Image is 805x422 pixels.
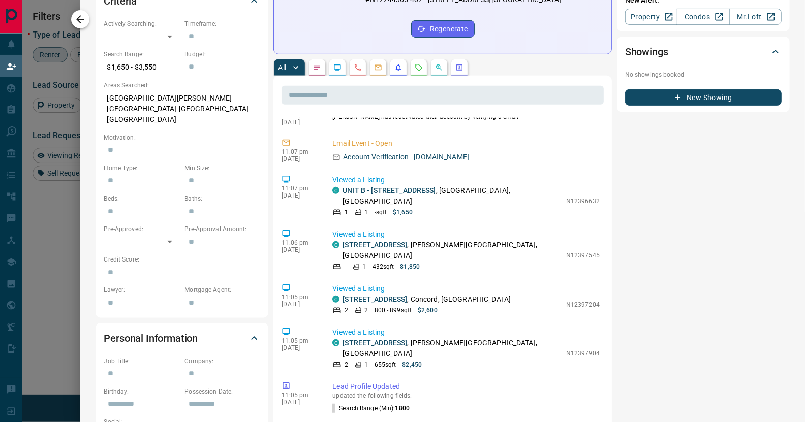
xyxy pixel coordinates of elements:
[402,360,422,369] p: $2,450
[104,90,260,128] p: [GEOGRAPHIC_DATA][PERSON_NAME][GEOGRAPHIC_DATA]-[GEOGRAPHIC_DATA]-[GEOGRAPHIC_DATA]
[333,63,342,72] svg: Lead Browsing Activity
[104,19,179,28] p: Actively Searching:
[332,241,339,248] div: condos.ca
[104,330,198,346] h2: Personal Information
[184,19,260,28] p: Timeframe:
[625,9,677,25] a: Property
[184,224,260,234] p: Pre-Approval Amount:
[332,229,600,240] p: Viewed a Listing
[345,208,348,217] p: 1
[282,301,317,308] p: [DATE]
[104,133,260,142] p: Motivation:
[343,294,511,305] p: , Concord, [GEOGRAPHIC_DATA]
[104,356,179,366] p: Job Title:
[184,285,260,295] p: Mortgage Agent:
[184,50,260,59] p: Budget:
[345,360,348,369] p: 2
[332,138,600,149] p: Email Event - Open
[343,241,407,249] a: [STREET_ADDRESS]
[395,405,410,412] span: 1800
[282,119,317,126] p: [DATE]
[375,360,396,369] p: 655 sqft
[625,70,782,79] p: No showings booked
[104,224,179,234] p: Pre-Approved:
[282,337,317,344] p: 11:05 pm
[365,208,368,217] p: 1
[184,194,260,203] p: Baths:
[677,9,729,25] a: Condos
[625,44,668,60] h2: Showings
[400,262,420,271] p: $1,850
[566,300,600,309] p: N12397204
[332,381,600,392] p: Lead Profile Updated
[313,63,321,72] svg: Notes
[282,155,317,163] p: [DATE]
[104,285,179,295] p: Lawyer:
[566,197,600,206] p: N12396632
[282,192,317,199] p: [DATE]
[343,338,561,359] p: , [PERSON_NAME][GEOGRAPHIC_DATA], [GEOGRAPHIC_DATA]
[343,186,436,194] a: UNIT B - [STREET_ADDRESS]
[343,339,407,347] a: [STREET_ADDRESS]
[566,349,600,358] p: N12397904
[354,63,362,72] svg: Calls
[411,20,475,38] button: Regenerate
[393,208,413,217] p: $1,650
[184,164,260,173] p: Min Size:
[104,50,179,59] p: Search Range:
[104,387,179,396] p: Birthday:
[343,295,407,303] a: [STREET_ADDRESS]
[184,387,260,396] p: Possession Date:
[729,9,782,25] a: Mr.Loft
[415,63,423,72] svg: Requests
[104,326,260,350] div: Personal Information
[332,327,600,338] p: Viewed a Listing
[332,296,339,303] div: condos.ca
[345,262,346,271] p: -
[282,239,317,246] p: 11:06 pm
[625,89,782,106] button: New Showing
[566,251,600,260] p: N12397545
[278,64,286,71] p: All
[332,187,339,194] div: condos.ca
[104,164,179,173] p: Home Type:
[104,81,260,90] p: Areas Searched:
[374,63,382,72] svg: Emails
[332,392,600,399] p: updated the following fields:
[625,40,782,64] div: Showings
[435,63,443,72] svg: Opportunities
[455,63,463,72] svg: Agent Actions
[184,356,260,366] p: Company:
[104,255,260,264] p: Credit Score:
[418,306,438,315] p: $2,600
[282,392,317,399] p: 11:05 pm
[282,344,317,351] p: [DATE]
[104,194,179,203] p: Beds:
[375,306,412,315] p: 800 - 899 sqft
[282,294,317,301] p: 11:05 pm
[343,240,561,261] p: , [PERSON_NAME][GEOGRAPHIC_DATA], [GEOGRAPHIC_DATA]
[332,339,339,346] div: condos.ca
[375,208,387,217] p: - sqft
[365,306,368,315] p: 2
[345,306,348,315] p: 2
[343,185,561,207] p: , [GEOGRAPHIC_DATA], [GEOGRAPHIC_DATA]
[343,152,469,163] p: Account Verification - [DOMAIN_NAME]
[332,175,600,185] p: Viewed a Listing
[365,360,368,369] p: 1
[373,262,394,271] p: 432 sqft
[332,404,410,413] p: Search Range (Min) :
[104,59,179,76] p: $1,650 - $3,550
[363,262,366,271] p: 1
[394,63,402,72] svg: Listing Alerts
[282,185,317,192] p: 11:07 pm
[282,246,317,253] p: [DATE]
[332,283,600,294] p: Viewed a Listing
[282,399,317,406] p: [DATE]
[282,148,317,155] p: 11:07 pm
